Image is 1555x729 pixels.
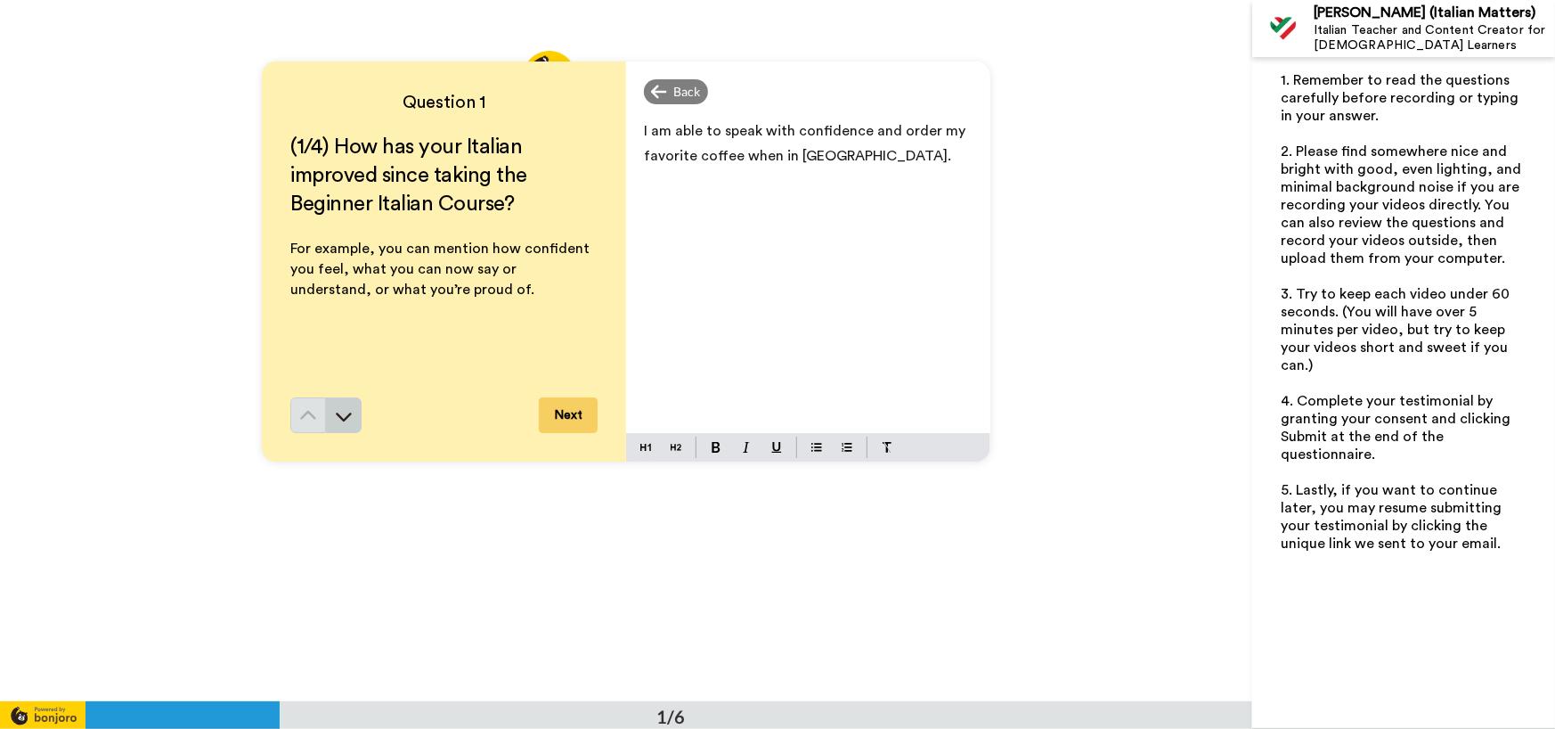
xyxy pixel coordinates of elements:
span: 3. Try to keep each video under 60 seconds. (You will have over 5 minutes per video, but try to k... [1281,287,1513,373]
button: Next [539,397,598,433]
img: underline-mark.svg [771,442,782,453]
div: Back [644,79,708,104]
div: 1/6 [628,704,713,729]
img: Profile Image [1262,7,1305,50]
span: 1. Remember to read the questions carefully before recording or typing in your answer. [1281,73,1522,123]
img: italic-mark.svg [743,442,750,453]
span: I am able to speak with confidence and order my favorite coffee when in [GEOGRAPHIC_DATA]. [644,124,969,163]
img: numbered-block.svg [842,440,852,455]
div: Italian Teacher and Content Creator for [DEMOGRAPHIC_DATA] Learners [1314,23,1554,53]
img: heading-two-block.svg [671,440,681,455]
img: heading-one-block.svg [640,440,651,455]
img: bulleted-block.svg [811,440,822,455]
span: (1/4) How has your Italian improved since taking the Beginner Italian Course? [290,136,533,215]
span: 4. Complete your testimonial by granting your consent and clicking Submit at the end of the quest... [1281,394,1514,462]
div: [PERSON_NAME] (Italian Matters) [1314,4,1554,21]
span: For example, you can mention how confident you feel, what you can now say or understand, or what ... [290,242,593,297]
h4: Question 1 [290,90,598,115]
img: clear-format.svg [882,442,892,453]
span: Back [674,83,701,101]
span: 2. Please find somewhere nice and bright with good, even lighting, and minimal background noise i... [1281,144,1525,266]
img: bold-mark.svg [712,442,721,453]
span: 5. Lastly, if you want to continue later, you may resume submitting your testimonial by clicking ... [1281,483,1505,551]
